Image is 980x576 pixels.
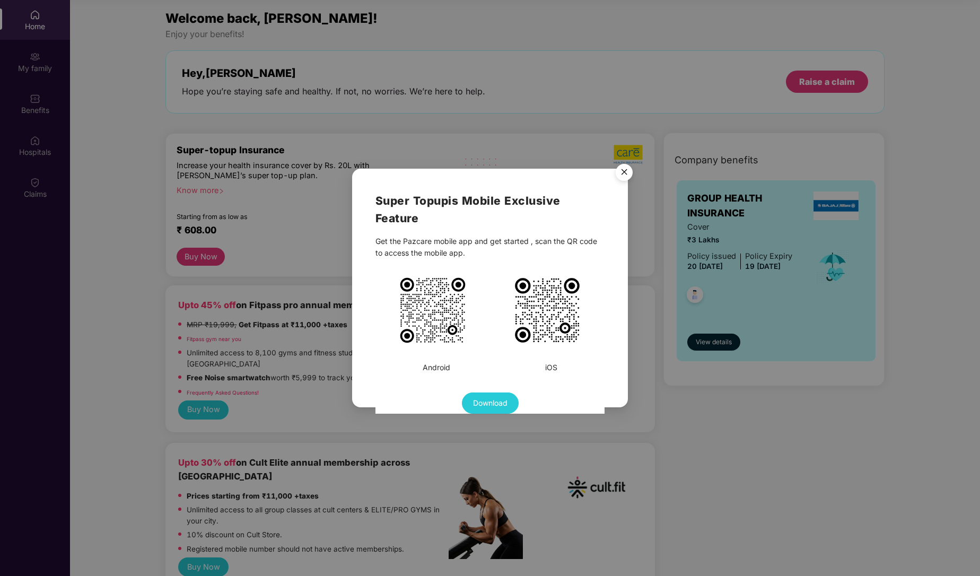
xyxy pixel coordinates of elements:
[545,362,557,373] div: iOS
[375,192,605,227] h2: Super Topup is Mobile Exclusive Feature
[609,159,639,189] img: svg+xml;base64,PHN2ZyB4bWxucz0iaHR0cDovL3d3dy53My5vcmcvMjAwMC9zdmciIHdpZHRoPSI1NiIgaGVpZ2h0PSI1Ni...
[398,276,467,345] img: PiA8c3ZnIHdpZHRoPSIxMDE1IiBoZWlnaHQ9IjEwMTUiIHZpZXdCb3g9Ii0xIC0xIDM1IDM1IiB4bWxucz0iaHR0cDovL3d3d...
[473,397,507,409] span: Download
[423,362,450,373] div: Android
[462,392,519,414] button: Download
[513,276,582,345] img: PiA8c3ZnIHdpZHRoPSIxMDIzIiBoZWlnaHQ9IjEwMjMiIHZpZXdCb3g9Ii0xIC0xIDMxIDMxIiB4bWxucz0iaHR0cDovL3d3d...
[375,235,605,259] div: Get the Pazcare mobile app and get started , scan the QR code to access the mobile app.
[609,159,638,187] button: Close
